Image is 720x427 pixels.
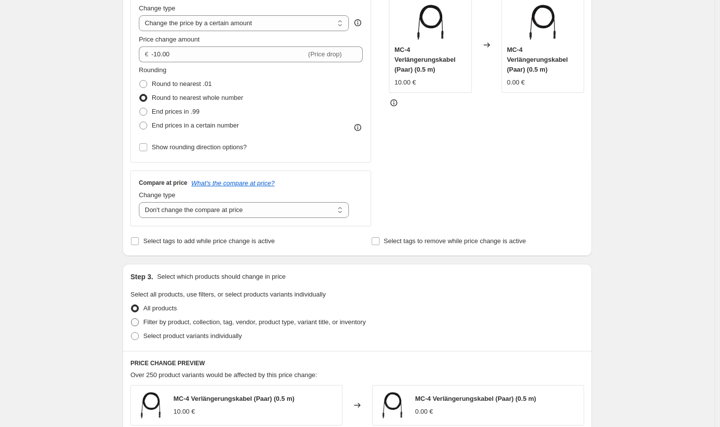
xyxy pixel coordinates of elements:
[394,78,416,87] div: 10.00 €
[415,407,433,417] div: 0.00 €
[130,272,153,282] h2: Step 3.
[523,2,562,42] img: kabel.3_1_80x.webp
[157,272,286,282] p: Select which products should change in price
[139,36,200,43] span: Price change amount
[152,108,200,115] span: End prices in .99
[507,78,525,87] div: 0.00 €
[136,390,166,420] img: kabel.3_1_80x.webp
[143,318,366,326] span: Filter by product, collection, tag, vendor, product type, variant title, or inventory
[143,304,177,312] span: All products
[415,395,536,402] span: MC-4 Verlängerungskabel (Paar) (0.5 m)
[139,4,175,12] span: Change type
[394,46,456,73] span: MC-4 Verlängerungskabel (Paar) (0.5 m)
[143,237,275,245] span: Select tags to add while price change is active
[353,18,363,28] div: help
[130,291,326,298] span: Select all products, use filters, or select products variants individually
[507,46,568,73] span: MC-4 Verlängerungskabel (Paar) (0.5 m)
[308,50,342,58] span: (Price drop)
[173,407,195,417] div: 10.00 €
[152,122,239,129] span: End prices in a certain number
[130,359,584,367] h6: PRICE CHANGE PREVIEW
[130,371,317,379] span: Over 250 product variants would be affected by this price change:
[145,50,148,58] span: €
[139,191,175,199] span: Change type
[152,143,247,151] span: Show rounding direction options?
[139,66,167,74] span: Rounding
[411,2,450,42] img: kabel.3_1_80x.webp
[139,179,187,187] h3: Compare at price
[143,332,242,340] span: Select product variants individually
[173,395,295,402] span: MC-4 Verlängerungskabel (Paar) (0.5 m)
[378,390,407,420] img: kabel.3_1_80x.webp
[152,80,212,87] span: Round to nearest .01
[384,237,526,245] span: Select tags to remove while price change is active
[151,46,306,62] input: -10.00
[152,94,243,101] span: Round to nearest whole number
[191,179,275,187] button: What's the compare at price?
